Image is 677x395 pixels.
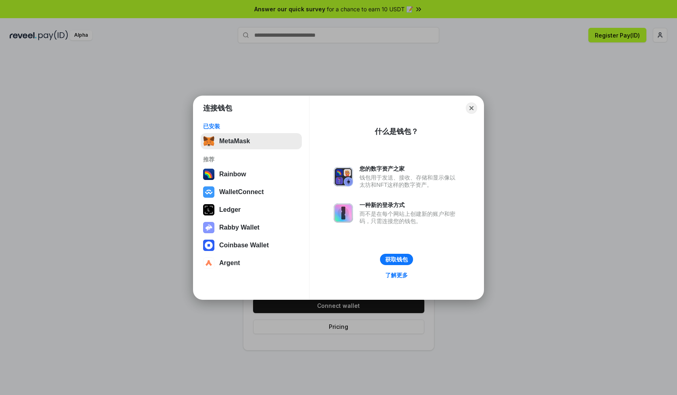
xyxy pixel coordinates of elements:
[201,202,302,218] button: Ledger
[219,138,250,145] div: MetaMask
[334,167,353,186] img: svg+xml,%3Csvg%20xmlns%3D%22http%3A%2F%2Fwww.w3.org%2F2000%2Fsvg%22%20fill%3D%22none%22%20viewBox...
[201,219,302,236] button: Rabby Wallet
[375,127,418,136] div: 什么是钱包？
[334,203,353,223] img: svg+xml,%3Csvg%20xmlns%3D%22http%3A%2F%2Fwww.w3.org%2F2000%2Fsvg%22%20fill%3D%22none%22%20viewBox...
[385,256,408,263] div: 获取钱包
[219,242,269,249] div: Coinbase Wallet
[203,257,214,269] img: svg+xml,%3Csvg%20width%3D%2228%22%20height%3D%2228%22%20viewBox%3D%220%200%2028%2028%22%20fill%3D...
[359,165,459,172] div: 您的数字资产之家
[201,255,302,271] button: Argent
[201,184,302,200] button: WalletConnect
[203,204,214,215] img: svg+xml,%3Csvg%20xmlns%3D%22http%3A%2F%2Fwww.w3.org%2F2000%2Fsvg%22%20width%3D%2228%22%20height%3...
[203,240,214,251] img: svg+xml,%3Csvg%20width%3D%2228%22%20height%3D%2228%22%20viewBox%3D%220%200%2028%2028%22%20fill%3D...
[201,166,302,182] button: Rainbow
[219,188,264,196] div: WalletConnect
[203,136,214,147] img: svg+xml,%3Csvg%20fill%3D%22none%22%20height%3D%2233%22%20viewBox%3D%220%200%2035%2033%22%20width%...
[359,174,459,188] div: 钱包用于发送、接收、存储和显示像以太坊和NFT这样的数字资产。
[201,133,302,149] button: MetaMask
[219,259,240,267] div: Argent
[466,102,477,114] button: Close
[219,224,260,231] div: Rabby Wallet
[203,123,299,130] div: 已安装
[203,222,214,233] img: svg+xml,%3Csvg%20xmlns%3D%22http%3A%2F%2Fwww.w3.org%2F2000%2Fsvg%22%20fill%3D%22none%22%20viewBox...
[203,169,214,180] img: svg+xml,%3Csvg%20width%3D%22120%22%20height%3D%22120%22%20viewBox%3D%220%200%20120%20120%22%20fil...
[219,206,241,213] div: Ledger
[380,270,413,280] a: 了解更多
[380,254,413,265] button: 获取钱包
[203,103,232,113] h1: 连接钱包
[385,272,408,279] div: 了解更多
[201,237,302,253] button: Coinbase Wallet
[203,156,299,163] div: 推荐
[203,186,214,198] img: svg+xml,%3Csvg%20width%3D%2228%22%20height%3D%2228%22%20viewBox%3D%220%200%2028%2028%22%20fill%3D...
[219,171,246,178] div: Rainbow
[359,210,459,225] div: 而不是在每个网站上创建新的账户和密码，只需连接您的钱包。
[359,201,459,209] div: 一种新的登录方式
